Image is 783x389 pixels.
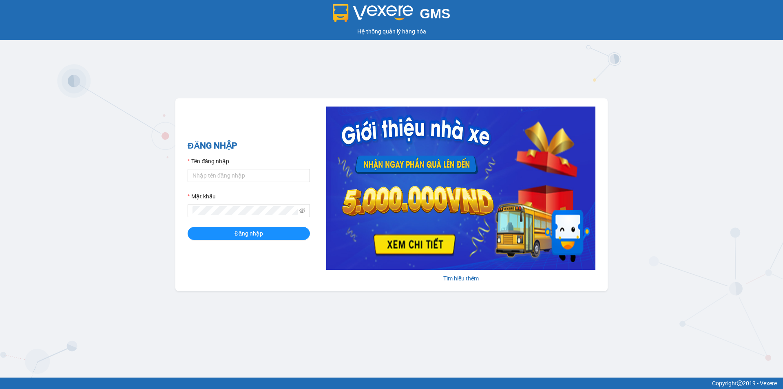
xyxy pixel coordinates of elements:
div: Copyright 2019 - Vexere [6,379,777,388]
span: Đăng nhập [234,229,263,238]
input: Tên đăng nhập [188,169,310,182]
label: Tên đăng nhập [188,157,229,166]
input: Mật khẩu [192,206,298,215]
span: eye-invisible [299,208,305,213]
div: Hệ thống quản lý hàng hóa [2,27,781,36]
a: GMS [333,12,451,19]
label: Mật khẩu [188,192,216,201]
img: banner-0 [326,107,595,270]
h2: ĐĂNG NHẬP [188,139,310,153]
button: Đăng nhập [188,227,310,240]
span: copyright [737,380,743,386]
img: logo 2 [333,4,414,22]
span: GMS [420,6,450,21]
div: Tìm hiểu thêm [326,274,595,283]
